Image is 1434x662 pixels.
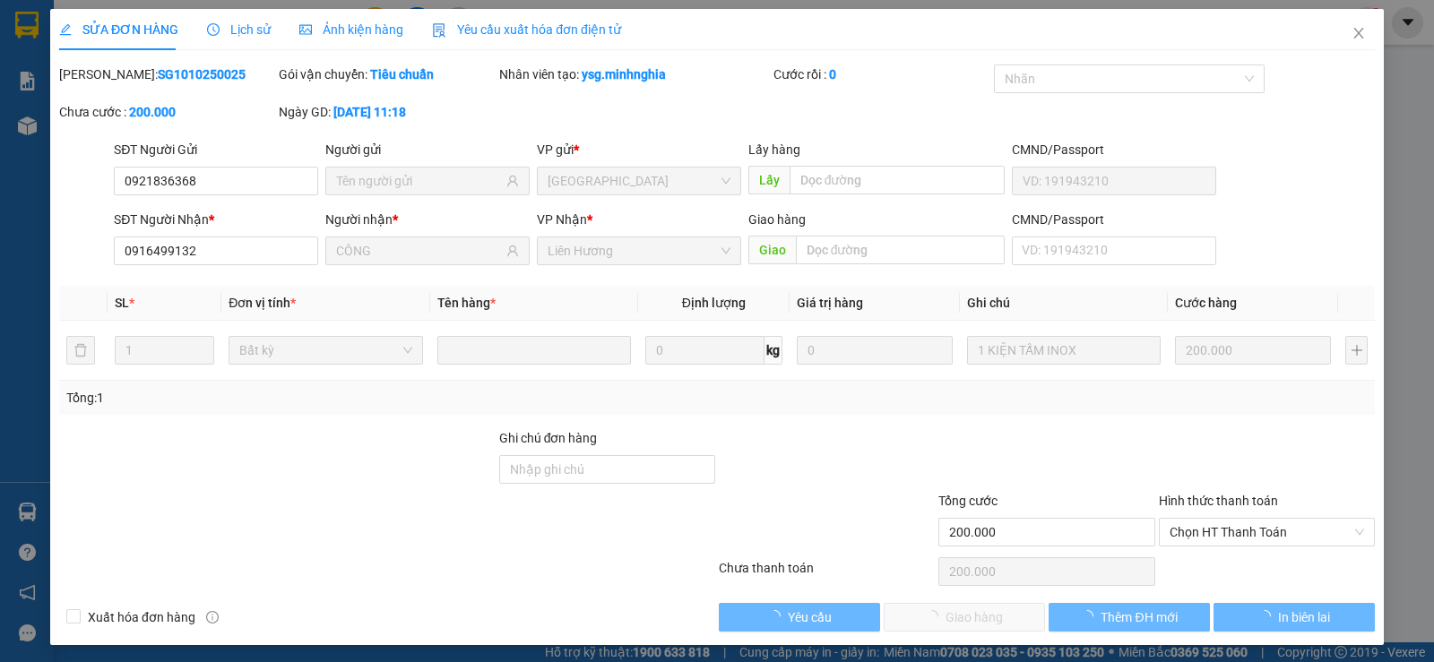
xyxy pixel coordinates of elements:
span: Cước hàng [1175,296,1237,310]
b: SG1010250025 [158,67,246,82]
span: loading [768,610,788,623]
span: info-circle [206,611,219,623]
input: Tên người gửi [336,171,503,191]
span: Tên hàng [437,296,496,310]
div: Chưa cước : [59,102,275,122]
span: Chọn HT Thanh Toán [1170,519,1364,546]
button: Yêu cầu [719,603,880,632]
input: 0 [797,336,953,365]
input: 0 [1175,336,1331,365]
span: Liên Hương [548,237,730,264]
span: Lấy hàng [748,142,800,157]
div: VP gửi [537,140,741,159]
b: [DATE] 11:18 [333,105,406,119]
div: Cước rồi : [773,64,989,84]
span: clock-circle [207,23,220,36]
span: Ảnh kiện hàng [299,22,403,37]
div: SĐT Người Gửi [114,140,318,159]
div: CMND/Passport [1012,140,1216,159]
b: ysg.minhnghia [582,67,666,82]
div: [PERSON_NAME]: [59,64,275,84]
input: Ghi chú đơn hàng [499,455,715,484]
button: Close [1334,9,1384,59]
span: loading [1081,610,1101,623]
span: Lấy [748,166,790,194]
button: Giao hàng [884,603,1045,632]
span: SỬA ĐƠN HÀNG [59,22,178,37]
div: Gói vận chuyển: [279,64,495,84]
div: Người gửi [325,140,530,159]
span: Sài Gòn [548,168,730,194]
span: Đơn vị tính [229,296,296,310]
b: 200.000 [129,105,176,119]
div: CMND/Passport [1012,210,1216,229]
span: kg [765,336,782,365]
span: loading [1258,610,1278,623]
input: Ghi Chú [967,336,1161,365]
div: Nhân viên tạo: [499,64,771,84]
span: edit [59,23,72,36]
input: Dọc đường [790,166,1006,194]
b: 0 [829,67,836,82]
span: Bất kỳ [239,337,411,364]
div: Người nhận [325,210,530,229]
label: Hình thức thanh toán [1159,494,1278,508]
span: user [506,245,519,257]
div: Chưa thanh toán [717,558,937,589]
span: Giao hàng [748,212,806,227]
span: Yêu cầu xuất hóa đơn điện tử [432,22,621,37]
span: Xuất hóa đơn hàng [81,607,203,627]
span: In biên lai [1278,607,1330,627]
input: Tên người nhận [336,241,503,261]
button: plus [1345,336,1368,365]
span: Yêu cầu [788,607,832,627]
span: Giá trị hàng [797,296,863,310]
span: user [506,175,519,187]
span: Lịch sử [207,22,271,37]
span: picture [299,23,312,36]
button: delete [66,336,95,365]
div: Ngày GD: [279,102,495,122]
th: Ghi chú [960,286,1168,321]
input: VD: Bàn, Ghế [437,336,631,365]
button: Thêm ĐH mới [1049,603,1210,632]
span: Giao [748,236,796,264]
label: Ghi chú đơn hàng [499,431,598,445]
div: Tổng: 1 [66,388,555,408]
input: VD: 191943210 [1012,167,1216,195]
button: In biên lai [1214,603,1375,632]
span: close [1352,26,1366,40]
span: Thêm ĐH mới [1101,607,1177,627]
img: icon [432,23,446,38]
input: Dọc đường [796,236,1006,264]
b: Tiêu chuẩn [370,67,434,82]
span: Tổng cước [938,494,998,508]
div: SĐT Người Nhận [114,210,318,229]
span: SL [115,296,129,310]
span: Định lượng [682,296,746,310]
span: VP Nhận [537,212,587,227]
